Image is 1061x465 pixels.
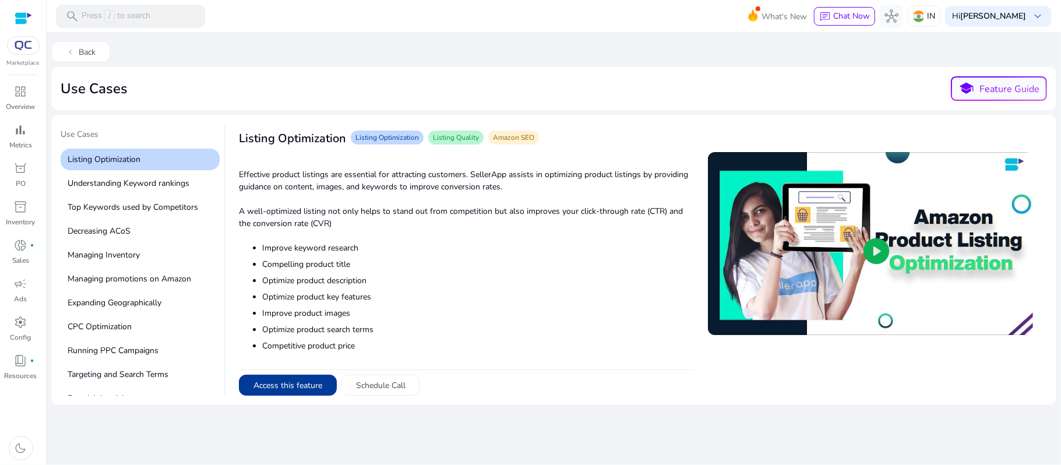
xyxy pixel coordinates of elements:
[952,12,1026,20] p: Hi
[958,80,975,97] span: school
[14,123,28,137] span: bar_chart
[104,10,115,23] span: /
[65,9,79,23] span: search
[61,292,220,313] p: Expanding Geographically
[61,316,220,337] p: CPC Optimization
[30,243,35,248] span: fiber_manual_record
[355,133,419,142] span: Listing Optimization
[61,196,220,218] p: Top Keywords used by Competitors
[262,323,694,336] li: Optimize product search terms
[6,217,36,227] p: Inventory
[708,152,1033,335] img: sddefault.jpg
[960,10,1026,22] b: [PERSON_NAME]
[10,332,31,343] p: Config
[262,340,694,352] li: Competitive product price
[913,10,925,22] img: in.svg
[61,244,220,266] p: Managing Inventory
[14,238,28,252] span: donut_small
[14,84,28,98] span: dashboard
[14,441,28,455] span: dark_mode
[61,364,220,385] p: Targeting and Search Terms
[61,220,220,242] p: Decreasing ACoS
[819,11,831,23] span: chat
[239,168,694,193] p: Effective product listings are essential for attracting customers. SellerApp assists in optimizin...
[433,133,479,142] span: Listing Quality
[341,375,420,396] button: Schedule Call
[262,258,694,270] li: Compelling product title
[61,149,220,170] p: Listing Optimization
[61,128,220,145] p: Use Cases
[14,315,28,329] span: settings
[61,172,220,194] p: Understanding Keyword rankings
[51,41,110,62] button: chevron_leftBack
[14,277,28,291] span: campaign
[14,161,28,175] span: orders
[262,307,694,319] li: Improve product images
[860,235,893,267] span: play_circle
[12,255,29,266] p: Sales
[833,10,870,22] span: Chat Now
[980,82,1040,96] p: Feature Guide
[9,140,32,150] p: Metrics
[66,47,75,57] span: chevron_left
[61,388,220,409] p: Brand Advertising
[16,178,26,189] p: PO
[239,132,346,146] h3: Listing Optimization
[951,76,1047,101] button: schoolFeature Guide
[1031,9,1045,23] span: keyboard_arrow_down
[30,358,35,363] span: fiber_manual_record
[239,375,337,396] button: Access this feature
[6,101,36,112] p: Overview
[7,59,40,68] p: Marketplace
[14,354,28,368] span: book_4
[262,274,694,287] li: Optimize product description
[814,7,875,26] button: chatChat Now
[262,242,694,254] li: Improve keyword research
[884,9,898,23] span: hub
[239,205,694,230] p: A well-optimized listing not only helps to stand out from competition but also improves your clic...
[13,41,34,50] img: QC-logo.svg
[14,200,28,214] span: inventory_2
[61,340,220,361] p: Running PPC Campaigns
[262,291,694,303] li: Optimize product key features
[5,371,37,381] p: Resources
[61,80,128,97] h2: Use Cases
[82,10,150,23] p: Press to search
[15,294,27,304] p: Ads
[61,268,220,290] p: Managing promotions on Amazon
[927,6,935,26] p: IN
[880,5,903,28] button: hub
[493,133,534,142] span: Amazon SEO
[762,6,807,27] span: What's New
